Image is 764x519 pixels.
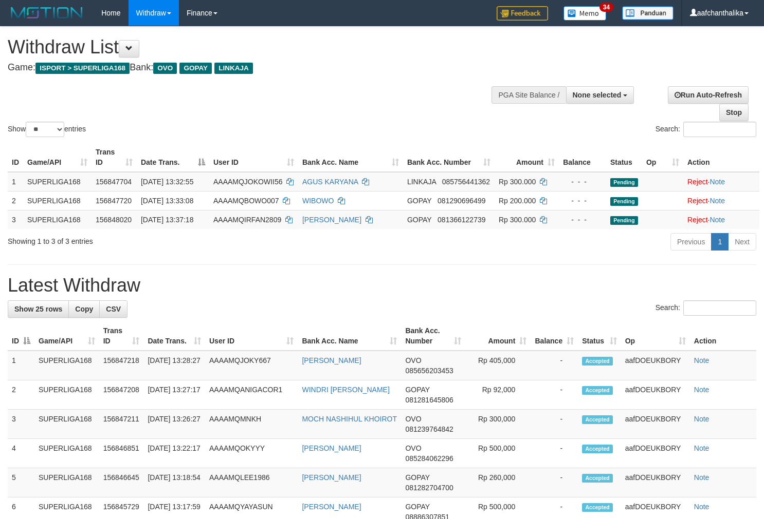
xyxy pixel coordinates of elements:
[710,197,725,205] a: Note
[205,410,298,439] td: AAAAMQMNKH
[563,177,602,187] div: - - -
[179,63,212,74] span: GOPAY
[694,356,710,364] a: Note
[728,233,756,251] a: Next
[573,91,622,99] span: None selected
[141,178,193,186] span: [DATE] 13:32:55
[298,143,403,172] th: Bank Acc. Name: activate to sort column ascending
[213,178,283,186] span: AAAAMQJOKOWII56
[687,216,708,224] a: Reject
[405,503,429,511] span: GOPAY
[405,444,421,452] span: OVO
[531,380,578,410] td: -
[405,484,453,492] span: Copy 081282704700 to clipboard
[694,473,710,482] a: Note
[405,386,429,394] span: GOPAY
[563,6,607,21] img: Button%20Memo.svg
[23,172,92,191] td: SUPERLIGA168
[683,172,759,191] td: ·
[563,196,602,206] div: - - -
[656,300,756,316] label: Search:
[642,143,683,172] th: Op: activate to sort column ascending
[621,468,690,497] td: aafDOEUKBORY
[8,143,23,172] th: ID
[683,300,756,316] input: Search:
[92,143,137,172] th: Trans ID: activate to sort column ascending
[302,178,358,186] a: AGUS KARYANA
[302,473,361,482] a: [PERSON_NAME]
[606,143,642,172] th: Status
[405,396,453,404] span: Copy 081281645806 to clipboard
[465,439,531,468] td: Rp 500,000
[405,473,429,482] span: GOPAY
[495,143,559,172] th: Amount: activate to sort column ascending
[141,197,193,205] span: [DATE] 13:33:08
[610,216,638,225] span: Pending
[405,356,421,364] span: OVO
[465,468,531,497] td: Rp 260,000
[205,468,298,497] td: AAAAMQLEE1986
[34,468,99,497] td: SUPERLIGA168
[621,380,690,410] td: aafDOEUKBORY
[405,415,421,423] span: OVO
[710,178,725,186] a: Note
[23,143,92,172] th: Game/API: activate to sort column ascending
[438,197,485,205] span: Copy 081290696499 to clipboard
[26,122,64,137] select: Showentries
[621,321,690,351] th: Op: activate to sort column ascending
[153,63,177,74] span: OVO
[694,415,710,423] a: Note
[531,439,578,468] td: -
[403,143,495,172] th: Bank Acc. Number: activate to sort column ascending
[582,503,613,512] span: Accepted
[8,210,23,229] td: 3
[302,444,361,452] a: [PERSON_NAME]
[213,216,281,224] span: AAAAMQIRFAN2809
[8,380,34,410] td: 2
[566,86,634,104] button: None selected
[442,178,490,186] span: Copy 085756441362 to clipboard
[582,445,613,453] span: Accepted
[690,321,756,351] th: Action
[302,386,389,394] a: WINDRI [PERSON_NAME]
[465,380,531,410] td: Rp 92,000
[34,380,99,410] td: SUPERLIGA168
[8,300,69,318] a: Show 25 rows
[214,63,253,74] span: LINKAJA
[610,178,638,187] span: Pending
[670,233,712,251] a: Previous
[8,191,23,210] td: 2
[694,503,710,511] a: Note
[96,197,132,205] span: 156847720
[14,305,62,313] span: Show 25 rows
[683,122,756,137] input: Search:
[205,321,298,351] th: User ID: activate to sort column ascending
[106,305,121,313] span: CSV
[465,410,531,439] td: Rp 300,000
[35,63,130,74] span: ISPORT > SUPERLIGA168
[683,210,759,229] td: ·
[99,321,144,351] th: Trans ID: activate to sort column ascending
[99,300,128,318] a: CSV
[438,216,485,224] span: Copy 081366122739 to clipboard
[582,415,613,424] span: Accepted
[683,143,759,172] th: Action
[407,178,436,186] span: LINKAJA
[99,410,144,439] td: 156847211
[34,410,99,439] td: SUPERLIGA168
[610,197,638,206] span: Pending
[99,380,144,410] td: 156847208
[687,197,708,205] a: Reject
[143,410,205,439] td: [DATE] 13:26:27
[143,439,205,468] td: [DATE] 13:22:17
[499,178,536,186] span: Rp 300.000
[302,197,334,205] a: WIBOWO
[621,410,690,439] td: aafDOEUKBORY
[8,63,499,73] h4: Game: Bank:
[531,410,578,439] td: -
[141,216,193,224] span: [DATE] 13:37:18
[582,357,613,366] span: Accepted
[531,321,578,351] th: Balance: activate to sort column ascending
[621,351,690,380] td: aafDOEUKBORY
[99,468,144,497] td: 156846645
